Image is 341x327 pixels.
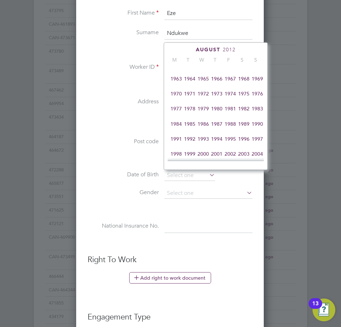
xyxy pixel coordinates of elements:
[237,147,251,161] span: 2003
[237,132,251,146] span: 1996
[169,72,183,85] span: 1963
[88,9,159,17] label: First Name
[249,57,262,63] span: S
[196,102,210,115] span: 1979
[235,57,249,63] span: S
[183,102,196,115] span: 1978
[196,87,210,100] span: 1972
[237,72,251,85] span: 1968
[224,102,237,115] span: 1981
[183,72,196,85] span: 1964
[210,102,224,115] span: 1980
[251,132,264,146] span: 1997
[195,57,208,63] span: W
[210,87,224,100] span: 1973
[251,87,264,100] span: 1976
[237,117,251,131] span: 1989
[208,57,222,63] span: T
[196,47,220,53] span: August
[169,87,183,100] span: 1970
[222,57,235,63] span: F
[183,147,196,161] span: 1999
[169,102,183,115] span: 1977
[196,72,210,85] span: 1965
[88,189,159,196] label: Gender
[129,272,211,284] button: Add right to work document
[251,102,264,115] span: 1983
[224,132,237,146] span: 1995
[196,147,210,161] span: 2000
[224,87,237,100] span: 1974
[181,57,195,63] span: T
[251,117,264,131] span: 1990
[224,72,237,85] span: 1967
[169,147,183,161] span: 1998
[88,138,159,145] label: Post code
[88,305,252,322] h3: Engagement Type
[237,102,251,115] span: 1982
[224,117,237,131] span: 1988
[237,87,251,100] span: 1975
[88,171,159,178] label: Date of Birth
[251,147,264,161] span: 2004
[164,170,215,181] input: Select one
[88,255,252,265] h3: Right To Work
[210,117,224,131] span: 1987
[183,117,196,131] span: 1985
[196,132,210,146] span: 1993
[183,132,196,146] span: 1992
[88,29,159,36] label: Surname
[313,299,335,321] button: Open Resource Center, 13 new notifications
[223,47,236,53] span: 2012
[196,117,210,131] span: 1986
[169,132,183,146] span: 1991
[210,132,224,146] span: 1994
[210,72,224,85] span: 1966
[224,147,237,161] span: 2002
[88,63,159,71] label: Worker ID
[183,87,196,100] span: 1971
[312,303,319,313] div: 13
[168,57,181,63] span: M
[88,222,159,230] label: National Insurance No.
[88,98,159,105] label: Address
[210,147,224,161] span: 2001
[169,117,183,131] span: 1984
[251,72,264,85] span: 1969
[164,188,252,199] input: Select one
